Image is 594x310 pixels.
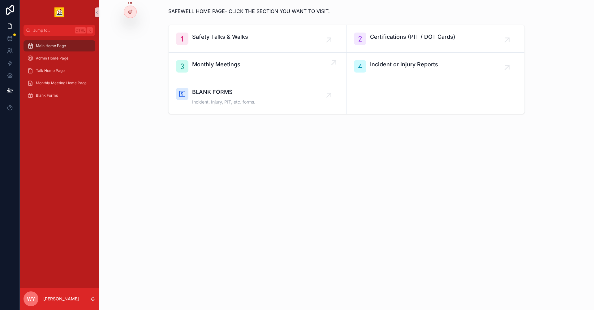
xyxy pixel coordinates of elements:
[192,99,255,105] span: Incident, Injury, PIT, etc. forms.
[36,56,68,61] span: Admin Home Page
[27,295,35,303] span: WY
[168,8,330,14] span: SAFEWELL HOME PAGE- CLICK THE SECTION YOU WANT TO VISIT.
[192,33,248,41] span: Safety Talks & Walks
[36,68,65,73] span: Talk Home Page
[24,53,95,64] a: Admin Home Page
[169,25,346,53] a: Safety Talks & Walks
[24,90,95,101] a: Blank Forms
[54,7,64,17] img: App logo
[33,28,72,33] span: Jump to...
[192,60,240,69] span: Monthly Meetings
[87,28,92,33] span: K
[24,77,95,89] a: Monthly Meeting Home Page
[370,33,455,41] span: Certifications (PIT / DOT Cards)
[24,25,95,36] button: Jump to...CtrlK
[169,80,346,114] a: BLANK FORMSIncident, Injury, PIT, etc. forms.
[346,53,524,80] a: Incident or Injury Reports
[36,81,87,86] span: Monthly Meeting Home Page
[36,93,58,98] span: Blank Forms
[24,65,95,76] a: Talk Home Page
[43,296,79,302] p: [PERSON_NAME]
[169,53,346,80] a: Monthly Meetings
[192,88,255,96] span: BLANK FORMS
[370,60,438,69] span: Incident or Injury Reports
[346,25,524,53] a: Certifications (PIT / DOT Cards)
[36,43,66,48] span: Main Home Page
[20,36,99,109] div: scrollable content
[24,40,95,51] a: Main Home Page
[75,27,86,33] span: Ctrl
